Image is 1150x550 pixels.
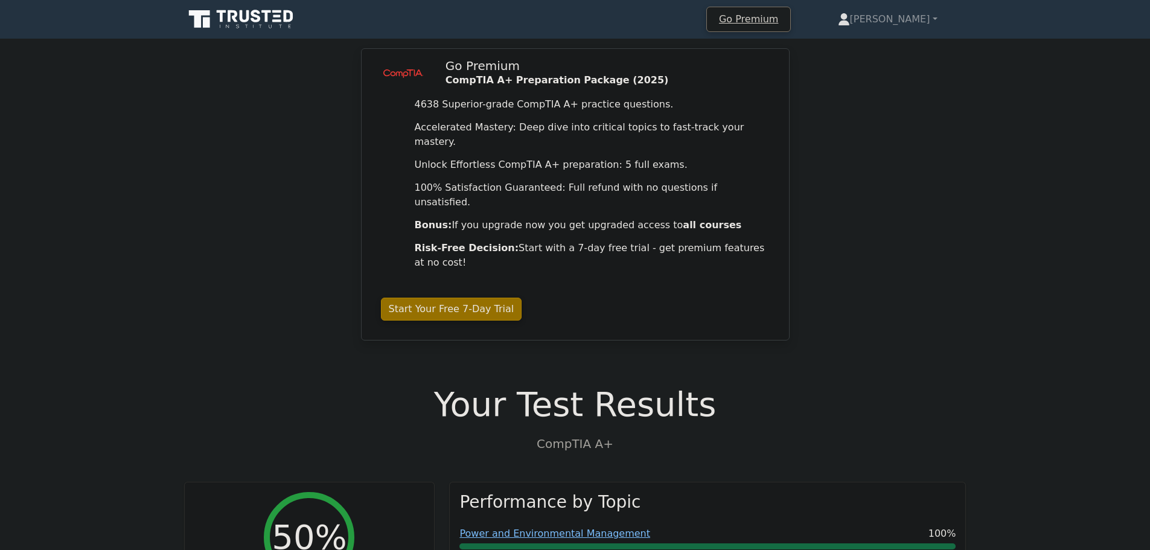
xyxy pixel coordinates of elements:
h3: Performance by Topic [459,492,640,513]
a: Start Your Free 7-Day Trial [381,298,522,321]
a: [PERSON_NAME] [809,7,966,31]
p: CompTIA A+ [184,435,966,453]
a: Go Premium [712,11,785,27]
span: 100% [928,526,956,541]
h1: Your Test Results [184,384,966,424]
a: Power and Environmental Management [459,528,650,539]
